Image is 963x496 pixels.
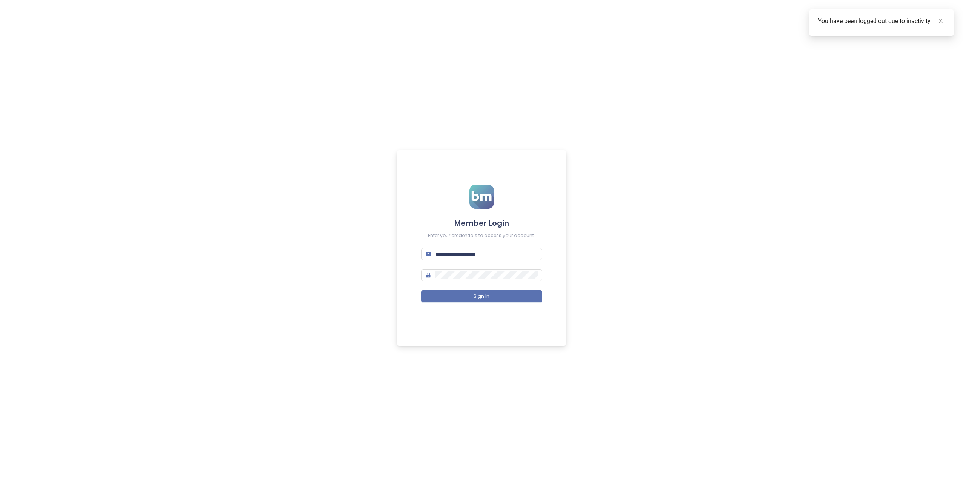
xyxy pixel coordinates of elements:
[938,18,943,23] span: close
[426,251,431,257] span: mail
[474,293,489,300] span: Sign In
[421,232,542,239] div: Enter your credentials to access your account.
[426,273,431,278] span: lock
[469,185,494,209] img: logo
[421,218,542,228] h4: Member Login
[421,290,542,302] button: Sign In
[818,17,945,26] div: You have been logged out due to inactivity.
